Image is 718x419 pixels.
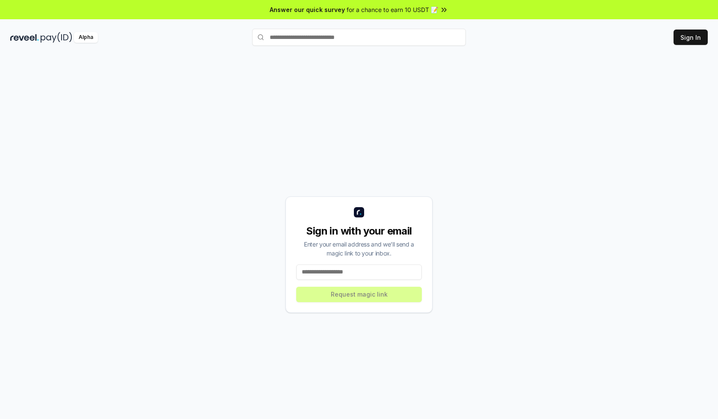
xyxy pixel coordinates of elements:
[74,32,98,43] div: Alpha
[354,207,364,217] img: logo_small
[296,224,422,238] div: Sign in with your email
[347,5,438,14] span: for a chance to earn 10 USDT 📝
[10,32,39,43] img: reveel_dark
[41,32,72,43] img: pay_id
[296,240,422,258] div: Enter your email address and we’ll send a magic link to your inbox.
[270,5,345,14] span: Answer our quick survey
[674,30,708,45] button: Sign In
